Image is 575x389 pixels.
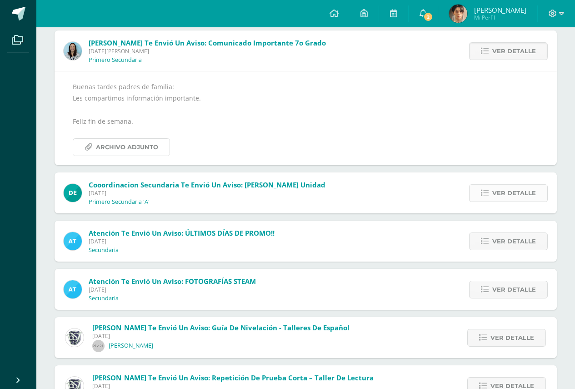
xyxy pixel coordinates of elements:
span: [DATE] [89,189,325,197]
span: [PERSON_NAME] [474,5,526,15]
img: aed16db0a88ebd6752f21681ad1200a1.png [64,42,82,60]
p: Secundaria [89,295,119,302]
span: [DATE] [89,237,275,245]
div: Buenas tardes padres de familia: Les compartimos información importante. Feliz fin de semana. [73,81,539,156]
span: Atención te envió un aviso: FOTOGRAFÍAS STEAM [89,277,256,286]
a: Archivo Adjunto [73,138,170,156]
img: 9fc725f787f6a993fc92a288b7a8b70c.png [64,232,82,250]
img: 27x27 [92,340,105,352]
p: Secundaria [89,247,119,254]
p: [PERSON_NAME] [109,342,153,349]
span: [PERSON_NAME] te envió un aviso: Comunicado importante 7o grado [89,38,326,47]
span: Archivo Adjunto [96,139,158,156]
span: Ver detalle [492,233,536,250]
span: Ver detalle [490,329,534,346]
span: Cooordinacion Secundaria te envió un aviso: [PERSON_NAME] Unidad [89,180,325,189]
span: Ver detalle [492,281,536,298]
span: [PERSON_NAME] te envió un aviso: Repetición de prueba corta – Taller de Lectura [92,373,374,382]
span: [DATE] [92,332,350,340]
span: [DATE][PERSON_NAME] [89,47,326,55]
span: 2 [423,12,433,22]
span: Ver detalle [492,185,536,202]
img: 9fc725f787f6a993fc92a288b7a8b70c.png [64,280,82,298]
p: Primero Secundaria [89,56,142,64]
span: Ver detalle [492,43,536,60]
span: Mi Perfil [474,14,526,21]
img: 7a1076d05ecef00bf5fe3b89eafeaf24.png [449,5,467,23]
img: 9fa0c54c0c68d676f2f0303209928c54.png [64,184,82,202]
p: Primero Secundaria 'A' [89,198,150,206]
span: Atención te envió un aviso: ÚLTIMOS DÍAS DE PROMO!! [89,228,275,237]
span: [PERSON_NAME] te envió un aviso: Guía de nivelación - Talleres de Español [92,323,350,332]
span: [DATE] [89,286,256,293]
img: ff9f30dcd6caddab7c2690c5a2c78218.png [65,328,84,347]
